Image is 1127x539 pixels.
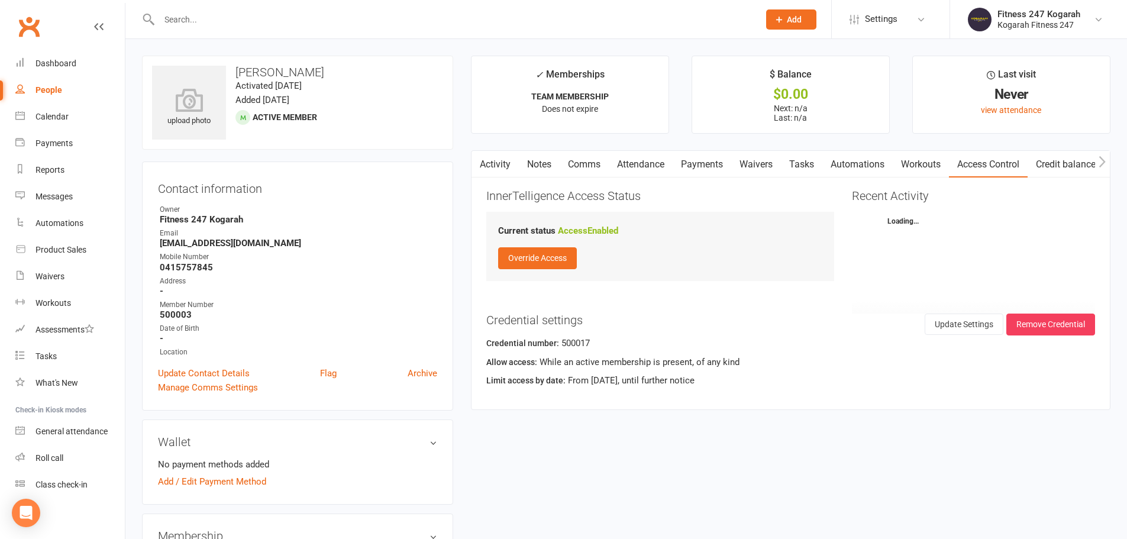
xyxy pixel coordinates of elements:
[1028,151,1104,178] a: Credit balance
[160,333,437,344] strong: -
[35,165,64,175] div: Reports
[35,325,94,334] div: Assessments
[560,151,609,178] a: Comms
[15,263,125,290] a: Waivers
[822,151,893,178] a: Automations
[558,225,618,236] strong: Access Enabled
[160,309,437,320] strong: 500003
[235,80,302,91] time: Activated [DATE]
[235,95,289,105] time: Added [DATE]
[35,351,57,361] div: Tasks
[731,151,781,178] a: Waivers
[15,237,125,263] a: Product Sales
[35,59,76,68] div: Dashboard
[498,225,556,236] strong: Current status
[925,314,1003,335] button: Update Settings
[160,276,437,287] div: Address
[35,427,108,436] div: General attendance
[15,157,125,183] a: Reports
[158,475,266,489] a: Add / Edit Payment Method
[15,290,125,317] a: Workouts
[865,6,897,33] span: Settings
[15,445,125,472] a: Roll call
[156,11,751,28] input: Search...
[35,378,78,388] div: What's New
[160,262,437,273] strong: 0415757845
[486,356,537,369] label: Allow access:
[15,210,125,237] a: Automations
[35,298,71,308] div: Workouts
[949,151,1028,178] a: Access Control
[35,480,88,489] div: Class check-in
[160,214,437,225] strong: Fitness 247 Kogarah
[15,50,125,77] a: Dashboard
[15,418,125,445] a: General attendance kiosk mode
[160,299,437,311] div: Member Number
[158,457,437,472] li: No payment methods added
[160,347,437,358] div: Location
[408,366,437,380] a: Archive
[519,151,560,178] a: Notes
[852,189,1095,202] h3: Recent Activity
[781,151,822,178] a: Tasks
[160,251,437,263] div: Mobile Number
[486,373,1095,392] div: From [DATE], until further notice
[968,8,992,31] img: thumb_image1749097489.png
[703,104,879,122] p: Next: n/a Last: n/a
[160,286,437,296] strong: -
[158,380,258,395] a: Manage Comms Settings
[486,189,834,202] h3: InnerTelligence Access Status
[673,151,731,178] a: Payments
[35,112,69,121] div: Calendar
[35,245,86,254] div: Product Sales
[787,15,802,24] span: Add
[160,204,437,215] div: Owner
[535,69,543,80] i: ✓
[609,151,673,178] a: Attendance
[1006,314,1095,335] button: Remove Credential
[923,88,1099,101] div: Never
[531,92,609,101] strong: TEAM MEMBERSHIP
[160,323,437,334] div: Date of Birth
[486,336,1095,354] div: 500017
[893,151,949,178] a: Workouts
[152,66,443,79] h3: [PERSON_NAME]
[486,355,1095,373] div: While an active membership is present, of any kind
[158,177,437,195] h3: Contact information
[15,77,125,104] a: People
[472,151,519,178] a: Activity
[12,499,40,527] div: Open Intercom Messenger
[320,366,337,380] a: Flag
[15,370,125,396] a: What's New
[160,238,437,248] strong: [EMAIL_ADDRESS][DOMAIN_NAME]
[15,130,125,157] a: Payments
[987,67,1036,88] div: Last visit
[253,112,317,122] span: Active member
[542,104,598,114] span: Does not expire
[152,88,226,127] div: upload photo
[486,374,566,387] label: Limit access by date:
[160,228,437,239] div: Email
[15,317,125,343] a: Assessments
[766,9,816,30] button: Add
[158,366,250,380] a: Update Contact Details
[997,9,1080,20] div: Fitness 247 Kogarah
[35,453,63,463] div: Roll call
[35,192,73,201] div: Messages
[981,105,1041,115] a: view attendance
[997,20,1080,30] div: Kogarah Fitness 247
[703,88,879,101] div: $0.00
[15,104,125,130] a: Calendar
[15,472,125,498] a: Class kiosk mode
[498,247,577,269] button: Override Access
[14,12,44,41] a: Clubworx
[535,67,605,89] div: Memberships
[486,314,1095,327] h3: Credential settings
[35,218,83,228] div: Automations
[35,272,64,281] div: Waivers
[158,435,437,448] h3: Wallet
[852,217,1095,234] li: Loading...
[770,67,812,88] div: $ Balance
[15,343,125,370] a: Tasks
[35,138,73,148] div: Payments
